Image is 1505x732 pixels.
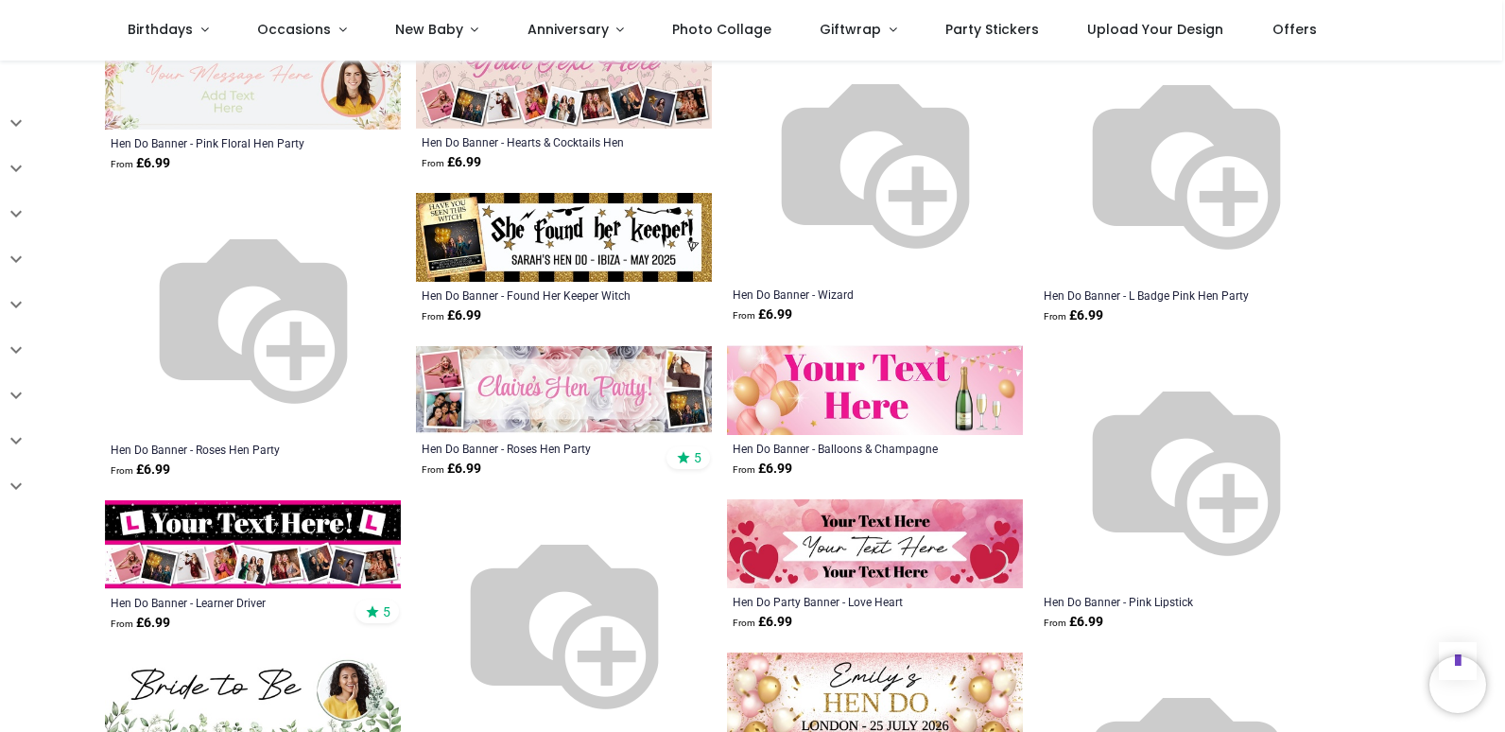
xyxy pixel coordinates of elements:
strong: £ 6.99 [422,306,481,325]
img: Personalised Hen Do Banner - Wizard - 9 Photo Upload [754,39,996,281]
a: Hen Do Banner - Roses Hen Party [111,442,338,457]
strong: £ 6.99 [111,461,170,479]
span: From [111,619,133,629]
span: Birthdays [128,20,193,39]
a: Hen Do Party Banner - Love Heart Anniversary Engagement [733,594,960,609]
strong: £ 6.99 [733,460,792,479]
img: Personalised Hen Do Banner - Balloons & Champagne - Custom Text [727,345,1023,435]
strong: £ 6.99 [1044,613,1103,632]
strong: £ 6.99 [422,153,481,172]
span: From [422,311,444,322]
strong: £ 6.99 [111,154,170,173]
strong: £ 6.99 [422,460,481,479]
a: Hen Do Banner - Roses Hen Party [422,441,649,456]
a: Hen Do Banner - Hearts & Cocktails Hen Party [422,134,649,149]
img: Personalised Hen Do Banner - Hearts & Cocktails Hen Party - Custom Text & 9 Photo Upload [416,40,712,129]
strong: £ 6.99 [733,305,792,324]
a: Hen Do Banner - Wizard [733,287,960,302]
span: From [422,464,444,475]
span: From [1044,311,1066,322]
span: From [733,464,755,475]
span: From [111,159,133,169]
span: Occasions [257,20,331,39]
strong: £ 6.99 [733,613,792,632]
span: 5 [694,449,701,466]
span: 5 [383,603,390,620]
img: Personalised Hen Do Party Banner - Love Heart Anniversary Engagement - Custom Text [727,499,1023,588]
a: Hen Do Banner - L Badge Pink Hen Party [1044,288,1271,303]
a: Hen Do Banner - Pink Floral Hen Party [111,135,338,150]
strong: £ 6.99 [1044,306,1103,325]
span: From [1044,618,1066,628]
a: Hen Do Banner - Found Her Keeper Witch [422,288,649,303]
img: Personalised Hen Do Banner - Found Her Keeper Witch - Custom Name, Place, Date & 1 Photo Upload [416,193,712,282]
span: Offers [1272,20,1317,39]
iframe: Brevo live chat [1429,656,1486,713]
img: Personalised Hen Do Banner - Roses Hen Party - Custom Name [132,194,374,436]
a: Hen Do Banner - Learner Driver [111,595,338,610]
span: From [422,158,444,168]
span: From [733,310,755,321]
img: Personalised Hen Do Banner - Pink Floral Hen Party - 1 Photo Upload [105,41,401,130]
img: Personalised Hen Do Banner - Pink Lipstick - 9 Photo Upload [1065,346,1307,588]
span: Photo Collage [672,20,771,39]
img: Personalised Hen Do Banner - L Badge Pink Hen Party - 4 Photo Upload [1065,40,1307,282]
span: Giftwrap [820,20,881,39]
span: From [733,618,755,628]
strong: £ 6.99 [111,614,170,633]
span: From [111,465,133,476]
span: Party Stickers [945,20,1039,39]
img: Personalised Hen Do Banner - Learner Driver - Custom Text & 9 Photo Upload [105,500,401,589]
span: New Baby [395,20,463,39]
span: Anniversary [528,20,609,39]
a: Hen Do Banner - Pink Lipstick [1044,594,1271,609]
span: Upload Your Design [1087,20,1223,39]
a: Hen Do Banner - Balloons & Champagne [733,441,960,456]
img: Personalised Hen Do Banner - Roses Hen Party - Custom Name & 4 Photo Upload [416,346,712,435]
